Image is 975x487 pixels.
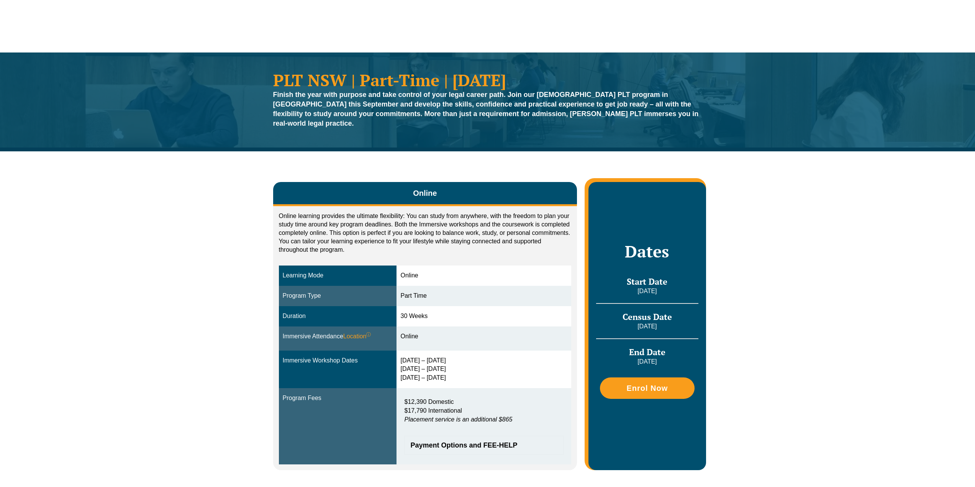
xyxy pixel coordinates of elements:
[283,271,393,280] div: Learning Mode
[273,91,699,127] strong: Finish the year with purpose and take control of your legal career path. Join our [DEMOGRAPHIC_DA...
[283,356,393,365] div: Immersive Workshop Dates
[596,357,698,366] p: [DATE]
[400,356,567,383] div: [DATE] – [DATE] [DATE] – [DATE] [DATE] – [DATE]
[600,377,694,399] a: Enrol Now
[283,292,393,300] div: Program Type
[273,72,702,88] h1: PLT NSW | Part-Time | [DATE]
[404,407,462,414] span: $17,790 International
[273,182,577,470] div: Tabs. Open items with Enter or Space, close with Escape and navigate using the Arrow keys.
[279,212,572,254] p: Online learning provides the ultimate flexibility: You can study from anywhere, with the freedom ...
[629,346,665,357] span: End Date
[596,322,698,331] p: [DATE]
[623,311,672,322] span: Census Date
[400,332,567,341] div: Online
[413,188,437,198] span: Online
[626,384,668,392] span: Enrol Now
[400,292,567,300] div: Part Time
[343,332,371,341] span: Location
[283,312,393,321] div: Duration
[627,276,667,287] span: Start Date
[596,287,698,295] p: [DATE]
[400,271,567,280] div: Online
[283,332,393,341] div: Immersive Attendance
[366,332,371,337] sup: ⓘ
[283,394,393,403] div: Program Fees
[404,416,512,423] em: Placement service is an additional $865
[404,398,454,405] span: $12,390 Domestic
[596,242,698,261] h2: Dates
[400,312,567,321] div: 30 Weeks
[410,442,550,449] span: Payment Options and FEE-HELP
